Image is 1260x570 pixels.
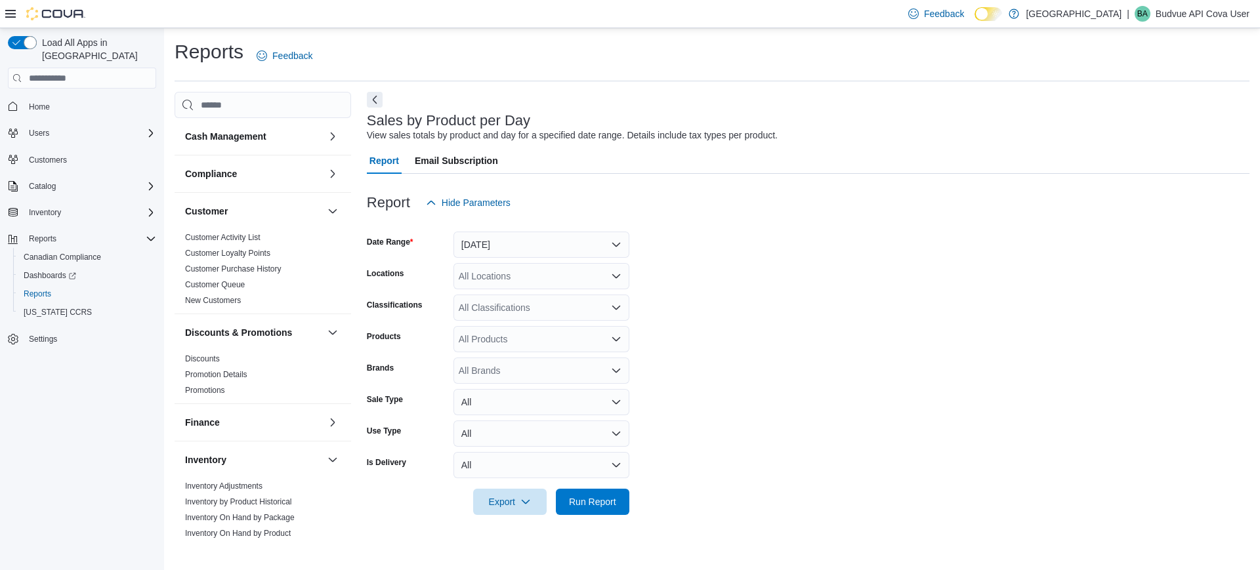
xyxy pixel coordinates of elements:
button: Reports [13,285,161,303]
button: Cash Management [185,130,322,143]
a: Inventory Transactions [185,544,264,554]
span: Hide Parameters [442,196,511,209]
span: Washington CCRS [18,304,156,320]
button: All [453,420,629,447]
label: Products [367,331,401,342]
h3: Customer [185,205,228,218]
div: Customer [175,230,351,314]
label: Date Range [367,237,413,247]
h3: Discounts & Promotions [185,326,292,339]
span: Dashboards [18,268,156,283]
button: Catalog [24,178,61,194]
h3: Finance [185,416,220,429]
button: Discounts & Promotions [185,326,322,339]
span: Promotions [185,385,225,396]
a: Customer Queue [185,280,245,289]
p: Budvue API Cova User [1156,6,1249,22]
a: Feedback [251,43,318,69]
h3: Report [367,195,410,211]
a: Home [24,99,55,115]
span: Home [29,102,50,112]
label: Sale Type [367,394,403,405]
button: Open list of options [611,271,621,281]
span: Customer Activity List [185,232,261,243]
div: Discounts & Promotions [175,351,351,403]
a: Inventory On Hand by Package [185,513,295,522]
button: Run Report [556,489,629,515]
span: Reports [24,289,51,299]
span: Customer Purchase History [185,264,282,274]
span: Inventory On Hand by Package [185,512,295,523]
span: Users [24,125,156,141]
button: All [453,389,629,415]
span: Canadian Compliance [18,249,156,265]
a: Discounts [185,354,220,363]
span: Email Subscription [415,148,498,174]
span: Canadian Compliance [24,252,101,262]
div: Budvue API Cova User [1135,6,1150,22]
a: Customer Activity List [185,233,261,242]
span: Inventory [29,207,61,218]
button: Users [24,125,54,141]
button: Customer [325,203,341,219]
span: [US_STATE] CCRS [24,307,92,317]
a: Inventory Adjustments [185,481,262,491]
h3: Inventory [185,453,226,466]
span: BA [1137,6,1148,22]
p: [GEOGRAPHIC_DATA] [1026,6,1122,22]
button: Customers [3,150,161,169]
button: Compliance [325,166,341,182]
p: | [1127,6,1129,22]
span: Feedback [272,49,312,62]
a: Promotions [185,386,225,395]
span: Catalog [29,181,56,192]
label: Locations [367,268,404,279]
span: Promotion Details [185,369,247,380]
a: [US_STATE] CCRS [18,304,97,320]
a: Dashboards [18,268,81,283]
button: Inventory [325,452,341,468]
button: Settings [3,329,161,348]
span: Reports [29,234,56,244]
h1: Reports [175,39,243,65]
button: Customer [185,205,322,218]
span: Customers [24,152,156,168]
button: Inventory [3,203,161,222]
span: Customer Queue [185,279,245,290]
label: Classifications [367,300,423,310]
span: Inventory Adjustments [185,481,262,491]
span: Reports [18,286,156,302]
span: Inventory On Hand by Product [185,528,291,539]
a: Promotion Details [185,370,247,379]
span: Inventory Transactions [185,544,264,554]
a: New Customers [185,296,241,305]
label: Use Type [367,426,401,436]
a: Feedback [903,1,969,27]
a: Dashboards [13,266,161,285]
button: Open list of options [611,334,621,344]
button: Finance [185,416,322,429]
a: Inventory On Hand by Product [185,529,291,538]
button: All [453,452,629,478]
span: Dashboards [24,270,76,281]
button: Cash Management [325,129,341,144]
button: Reports [3,230,161,248]
div: View sales totals by product and day for a specified date range. Details include tax types per pr... [367,129,778,142]
button: Finance [325,415,341,430]
span: Catalog [24,178,156,194]
h3: Cash Management [185,130,266,143]
span: Inventory [24,205,156,220]
a: Customer Purchase History [185,264,282,274]
button: Reports [24,231,62,247]
button: Next [367,92,383,108]
span: Load All Apps in [GEOGRAPHIC_DATA] [37,36,156,62]
button: Canadian Compliance [13,248,161,266]
a: Inventory by Product Historical [185,497,292,506]
span: Feedback [924,7,964,20]
span: Home [24,98,156,114]
span: Export [481,489,539,515]
button: Compliance [185,167,322,180]
a: Customers [24,152,72,168]
button: Export [473,489,547,515]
